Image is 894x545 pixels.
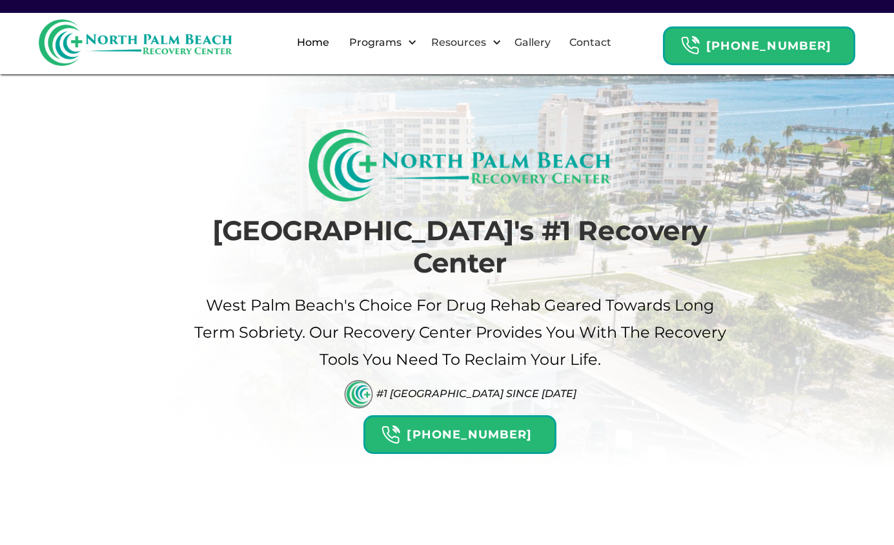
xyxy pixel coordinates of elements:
img: North Palm Beach Recovery Logo (Rectangle) [309,129,611,201]
div: Resources [428,35,489,50]
a: Home [289,22,337,63]
strong: [PHONE_NUMBER] [407,427,532,442]
img: Header Calendar Icons [680,36,700,56]
a: Header Calendar Icons[PHONE_NUMBER] [663,20,855,65]
div: Programs [338,22,420,63]
div: #1 [GEOGRAPHIC_DATA] Since [DATE] [376,387,576,400]
img: Header Calendar Icons [381,425,400,445]
div: Programs [346,35,405,50]
a: Gallery [507,22,558,63]
div: Resources [420,22,505,63]
a: Header Calendar Icons[PHONE_NUMBER] [363,409,556,454]
h1: [GEOGRAPHIC_DATA]'s #1 Recovery Center [192,214,728,280]
p: West palm beach's Choice For drug Rehab Geared Towards Long term sobriety. Our Recovery Center pr... [192,292,728,373]
strong: [PHONE_NUMBER] [706,39,831,53]
a: Contact [562,22,619,63]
